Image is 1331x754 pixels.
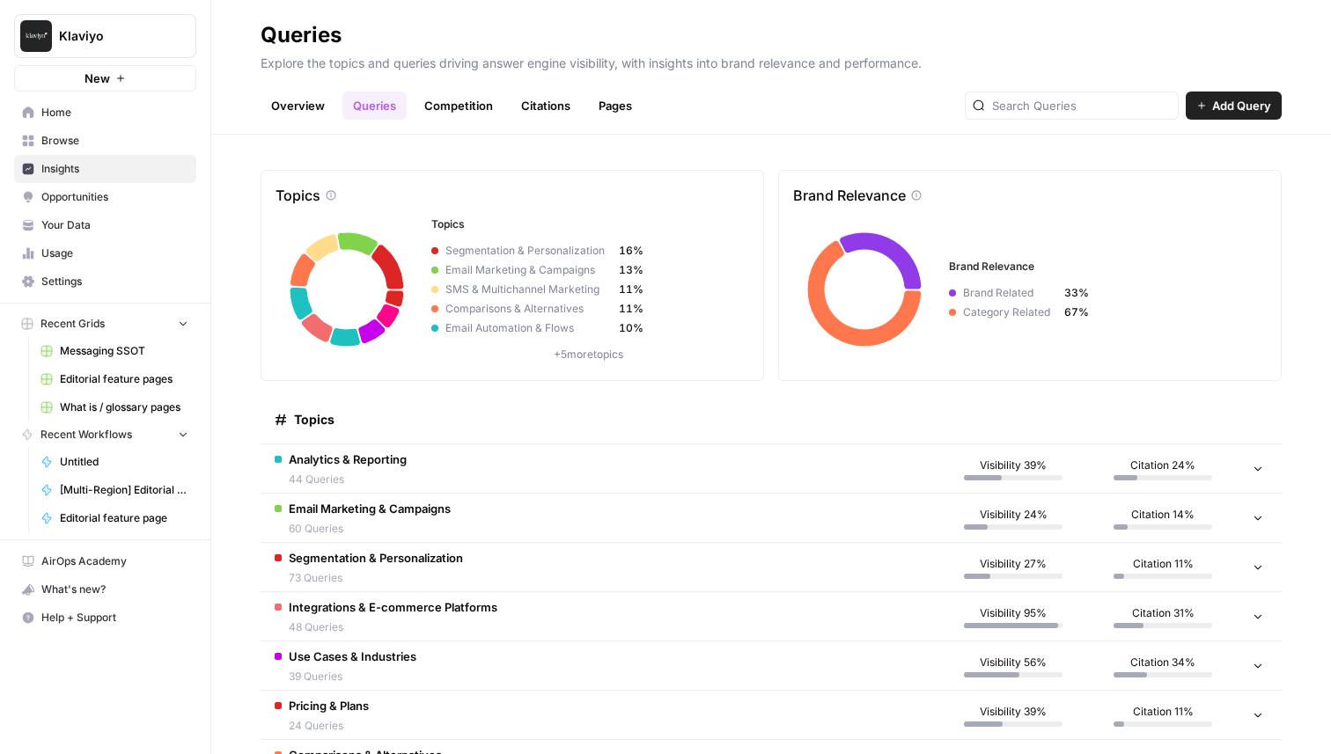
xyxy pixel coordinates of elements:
p: + 5 more topics [431,347,745,362]
span: Insights [41,161,188,177]
span: Comparisons & Alternatives [438,301,619,317]
a: Untitled [33,448,196,476]
a: Editorial feature page [33,504,196,532]
h3: Brand Relevance [949,259,1262,275]
span: What is / glossary pages [60,399,188,415]
span: Editorial feature page [60,510,188,526]
span: 24 Queries [289,718,369,734]
span: Messaging SSOT [60,343,188,359]
span: Visibility 95% [980,605,1047,621]
span: Citation 11% [1133,556,1194,572]
span: Brand Related [956,285,1064,301]
span: Email Marketing & Campaigns [438,262,619,278]
a: Overview [261,92,335,120]
span: Visibility 27% [980,556,1047,572]
span: Category Related [956,304,1064,320]
span: Recent Workflows [40,427,132,443]
span: Home [41,105,188,121]
span: Visibility 56% [980,655,1047,670]
span: 60 Queries [289,521,451,537]
span: 67% [1064,304,1089,320]
p: Explore the topics and queries driving answer engine visibility, with insights into brand relevan... [261,49,1282,72]
a: Citations [511,92,581,120]
span: 33% [1064,285,1089,301]
a: Home [14,99,196,127]
span: Settings [41,274,188,289]
img: Klaviyo Logo [20,20,52,52]
span: Visibility 39% [980,704,1047,720]
p: Topics [276,185,320,206]
span: 48 Queries [289,619,497,635]
h3: Topics [431,216,745,232]
a: Settings [14,267,196,296]
span: Integrations & E-commerce Platforms [289,598,497,616]
a: Insights [14,155,196,183]
button: Help + Support [14,604,196,632]
a: Messaging SSOT [33,337,196,365]
span: Your Data [41,217,188,233]
input: Search Queries [992,97,1171,114]
a: [Multi-Region] Editorial feature page [33,476,196,504]
span: Add Query [1212,97,1271,114]
span: Analytics & Reporting [289,450,407,468]
a: Editorial feature pages [33,365,196,393]
span: Opportunities [41,189,188,205]
span: Citation 31% [1132,605,1195,621]
span: Visibility 39% [980,458,1047,473]
a: Your Data [14,211,196,239]
span: 11% [619,301,643,317]
span: 13% [619,262,643,278]
a: Competition [414,92,504,120]
span: Email Automation & Flows [438,320,619,336]
span: Topics [294,411,335,428]
span: 44 Queries [289,472,407,487]
span: [Multi-Region] Editorial feature page [60,482,188,498]
button: Workspace: Klaviyo [14,14,196,58]
span: Citation 24% [1130,458,1195,473]
a: Opportunities [14,183,196,211]
button: New [14,65,196,92]
a: Browse [14,127,196,155]
span: Email Marketing & Campaigns [289,500,451,517]
a: Pages [588,92,643,120]
a: What is / glossary pages [33,393,196,421]
span: Help + Support [41,610,188,626]
span: Untitled [60,454,188,470]
span: Usage [41,245,188,261]
span: Segmentation & Personalization [438,243,619,259]
div: What's new? [15,576,195,603]
a: Usage [14,239,196,267]
span: Editorial feature pages [60,371,188,387]
span: New [85,70,110,87]
span: 39 Queries [289,669,416,684]
span: Browse [41,133,188,149]
span: Use Cases & Industries [289,648,416,665]
a: AirOps Academy [14,547,196,575]
span: 73 Queries [289,570,463,586]
span: Segmentation & Personalization [289,549,463,567]
span: Citation 34% [1130,655,1195,670]
span: Recent Grids [40,316,105,332]
span: SMS & Multichannel Marketing [438,282,619,297]
span: Visibility 24% [980,507,1048,523]
span: 11% [619,282,643,297]
span: Citation 14% [1131,507,1195,523]
span: Citation 11% [1133,704,1194,720]
div: Queries [261,21,342,49]
span: 10% [619,320,643,336]
button: Add Query [1186,92,1282,120]
button: Recent Workflows [14,421,196,448]
span: 16% [619,243,643,259]
button: What's new? [14,575,196,604]
span: Klaviyo [59,27,165,45]
button: Recent Grids [14,311,196,337]
span: AirOps Academy [41,553,188,569]
a: Queries [342,92,407,120]
span: Pricing & Plans [289,697,369,714]
p: Brand Relevance [793,185,906,206]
